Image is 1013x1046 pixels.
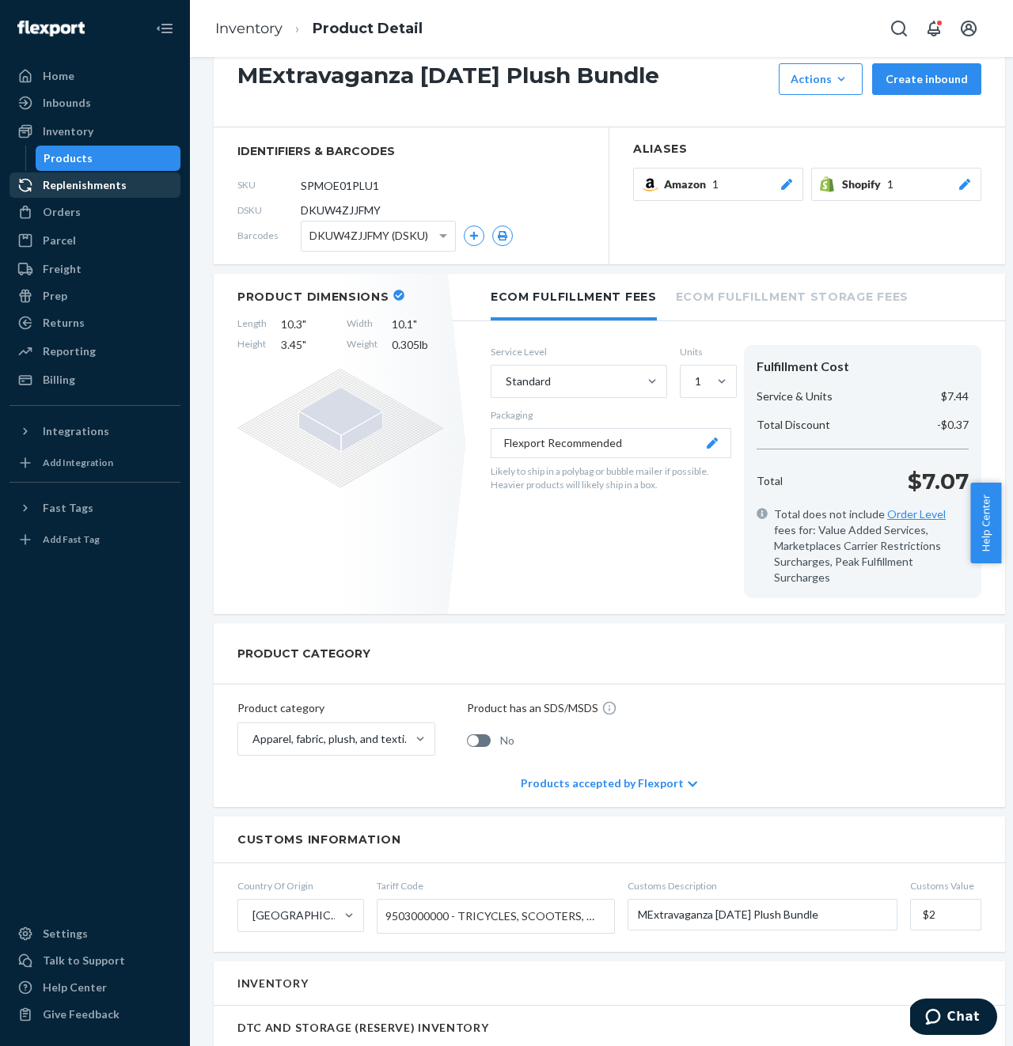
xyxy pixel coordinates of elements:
span: DKUW4ZJJFMY [301,203,381,218]
span: Length [237,316,267,332]
span: 1 [887,176,893,192]
li: Ecom Fulfillment Fees [491,274,657,320]
button: Amazon1 [633,168,803,201]
button: Open account menu [953,13,985,44]
button: Open notifications [918,13,950,44]
button: Give Feedback [9,1002,180,1027]
a: Add Fast Tag [9,527,180,552]
span: Height [237,337,267,353]
button: Fast Tags [9,495,180,521]
input: Standard [504,373,506,389]
div: Inbounds [43,95,91,111]
a: Products [36,146,181,171]
h2: Customs Information [237,832,981,847]
a: Inventory [215,20,283,37]
div: Products [44,150,93,166]
input: 1 [693,373,695,389]
iframe: Opens a widget where you can chat to one of our agents [910,999,997,1038]
div: Products accepted by Flexport [521,760,697,807]
button: Open Search Box [883,13,915,44]
p: Service & Units [757,388,833,404]
span: Amazon [664,176,712,192]
button: Help Center [970,483,1001,563]
div: [GEOGRAPHIC_DATA] [252,908,343,923]
button: Create inbound [872,63,981,95]
span: 3.45 [281,337,332,353]
span: " [413,317,417,331]
a: Inbounds [9,90,180,116]
a: Replenishments [9,172,180,198]
span: Tariff Code [377,879,615,893]
span: Shopify [842,176,887,192]
div: Freight [43,261,82,277]
ol: breadcrumbs [203,6,435,52]
p: -$0.37 [937,417,969,433]
div: Add Integration [43,456,113,469]
span: Country Of Origin [237,879,364,893]
button: Shopify1 [811,168,981,201]
h2: DTC AND STORAGE (RESERVE) INVENTORY [237,1021,981,1033]
a: Parcel [9,228,180,253]
p: $7.44 [941,388,969,404]
p: Likely to ship in a polybag or bubble mailer if possible. Heavier products will likely ship in a ... [491,464,731,491]
div: Billing [43,372,75,388]
a: Freight [9,256,180,282]
span: " [302,317,306,331]
input: Customs Value [910,899,981,930]
a: Prep [9,283,180,309]
p: Packaging [491,408,731,422]
a: Home [9,63,180,89]
span: 1 [712,176,719,192]
input: [GEOGRAPHIC_DATA] [251,908,252,923]
a: Returns [9,310,180,335]
div: Give Feedback [43,1006,120,1022]
div: Apparel, fabric, plush, and textiles [252,731,414,747]
a: Help Center [9,975,180,1000]
span: Customs Value [910,879,981,893]
span: 10.3 [281,316,332,332]
a: Add Integration [9,450,180,476]
h2: PRODUCT CATEGORY [237,639,370,668]
div: Prep [43,288,67,304]
span: Weight [347,337,378,353]
div: Reporting [43,343,96,359]
button: Integrations [9,419,180,444]
div: Home [43,68,74,84]
span: identifiers & barcodes [237,143,585,159]
p: Total Discount [757,417,830,433]
span: SKU [237,178,301,191]
p: Total [757,473,783,489]
span: " [302,338,306,351]
div: Orders [43,204,81,220]
button: Actions [779,63,863,95]
h1: MExtravaganza [DATE] Plush Bundle [237,63,771,95]
a: Settings [9,921,180,946]
label: Service Level [491,345,667,358]
div: Add Fast Tag [43,532,100,546]
span: Barcodes [237,229,301,242]
div: Replenishments [43,177,127,193]
a: Inventory [9,119,180,144]
div: Settings [43,926,88,942]
div: Fast Tags [43,500,93,516]
h2: Inventory [237,977,308,989]
div: Returns [43,315,85,331]
div: Actions [791,71,851,87]
p: $7.07 [908,465,969,497]
div: Integrations [43,423,109,439]
span: Total does not include fees for: Value Added Services, Marketplaces Carrier Restrictions Surcharg... [774,506,969,586]
span: Width [347,316,378,332]
button: Talk to Support [9,948,180,973]
div: Standard [506,373,551,389]
div: Parcel [43,233,76,248]
span: DSKU [237,203,301,217]
a: Order Level [887,507,946,521]
div: Help Center [43,980,107,995]
span: Customs Description [628,879,897,893]
div: Inventory [43,123,93,139]
span: 10.1 [392,316,443,332]
span: No [500,733,514,748]
a: Product Detail [313,20,423,37]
